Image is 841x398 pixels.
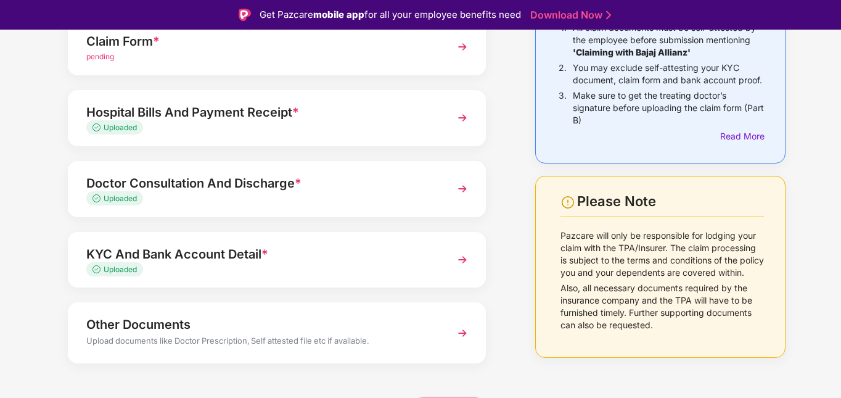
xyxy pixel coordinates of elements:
[560,230,765,279] p: Pazcare will only be responsible for lodging your claim with the TPA/Insurer. The claim processin...
[560,195,575,210] img: svg+xml;base64,PHN2ZyBpZD0iV2FybmluZ18tXzI0eDI0IiBkYXRhLW5hbWU9Ildhcm5pbmcgLSAyNHgyNCIgeG1sbnM9Im...
[92,123,104,131] img: svg+xml;base64,PHN2ZyB4bWxucz0iaHR0cDovL3d3dy53My5vcmcvMjAwMC9zdmciIHdpZHRoPSIxMy4zMzMiIGhlaWdodD...
[260,7,521,22] div: Get Pazcare for all your employee benefits need
[92,194,104,202] img: svg+xml;base64,PHN2ZyB4bWxucz0iaHR0cDovL3d3dy53My5vcmcvMjAwMC9zdmciIHdpZHRoPSIxMy4zMzMiIGhlaWdodD...
[573,62,764,86] p: You may exclude self-attesting your KYC document, claim form and bank account proof.
[451,322,474,344] img: svg+xml;base64,PHN2ZyBpZD0iTmV4dCIgeG1sbnM9Imh0dHA6Ly93d3cudzMub3JnLzIwMDAvc3ZnIiB3aWR0aD0iMzYiIG...
[313,9,364,20] strong: mobile app
[239,9,251,21] img: Logo
[530,9,607,22] a: Download Now
[559,89,567,126] p: 3.
[573,22,764,59] p: All claim documents must be self-attested by the employee before submission mentioning
[92,265,104,273] img: svg+xml;base64,PHN2ZyB4bWxucz0iaHR0cDovL3d3dy53My5vcmcvMjAwMC9zdmciIHdpZHRoPSIxMy4zMzMiIGhlaWdodD...
[86,244,435,264] div: KYC And Bank Account Detail
[577,193,764,210] div: Please Note
[560,282,765,331] p: Also, all necessary documents required by the insurance company and the TPA will have to be furni...
[451,249,474,271] img: svg+xml;base64,PHN2ZyBpZD0iTmV4dCIgeG1sbnM9Imh0dHA6Ly93d3cudzMub3JnLzIwMDAvc3ZnIiB3aWR0aD0iMzYiIG...
[451,178,474,200] img: svg+xml;base64,PHN2ZyBpZD0iTmV4dCIgeG1sbnM9Imh0dHA6Ly93d3cudzMub3JnLzIwMDAvc3ZnIiB3aWR0aD0iMzYiIG...
[573,89,764,126] p: Make sure to get the treating doctor’s signature before uploading the claim form (Part B)
[86,315,435,334] div: Other Documents
[606,9,611,22] img: Stroke
[559,62,567,86] p: 2.
[104,194,137,203] span: Uploaded
[86,31,435,51] div: Claim Form
[560,22,567,59] p: 1.
[104,123,137,132] span: Uploaded
[86,334,435,350] div: Upload documents like Doctor Prescription, Self attested file etc if available.
[720,130,764,143] div: Read More
[451,36,474,58] img: svg+xml;base64,PHN2ZyBpZD0iTmV4dCIgeG1sbnM9Imh0dHA6Ly93d3cudzMub3JnLzIwMDAvc3ZnIiB3aWR0aD0iMzYiIG...
[451,107,474,129] img: svg+xml;base64,PHN2ZyBpZD0iTmV4dCIgeG1sbnM9Imh0dHA6Ly93d3cudzMub3JnLzIwMDAvc3ZnIiB3aWR0aD0iMzYiIG...
[86,102,435,122] div: Hospital Bills And Payment Receipt
[104,265,137,274] span: Uploaded
[86,52,114,61] span: pending
[573,47,691,57] b: 'Claiming with Bajaj Allianz'
[86,173,435,193] div: Doctor Consultation And Discharge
